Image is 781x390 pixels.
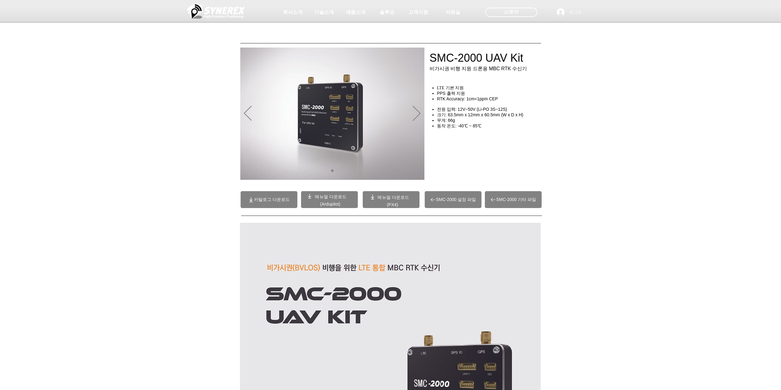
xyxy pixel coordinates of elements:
[277,6,308,18] a: 회사소개
[413,106,420,122] button: 다음
[329,169,336,172] nav: 슬라이드
[446,9,460,16] span: 자료실
[485,8,537,17] div: 스토어
[437,123,481,128] span: 동작 온도: -40℃ ~ 85℃
[387,202,398,207] a: (PX4)
[377,195,409,200] a: 메뉴얼 다운로드
[485,191,542,208] a: SMC-2000 기타 파일
[315,194,346,199] a: 메뉴얼 다운로드
[438,6,468,18] a: 자료실
[241,191,297,208] a: 카탈로그 다운로드
[436,197,476,203] span: SMC-2000 설정 파일
[309,6,339,18] a: 기술소개
[346,9,365,16] span: 제품소개
[244,106,252,122] button: 이전
[408,9,428,16] span: 고객지원
[320,202,340,207] a: (Ardupilot)
[254,197,290,203] span: 카탈로그 다운로드
[567,9,584,15] span: 로그인
[552,6,586,18] button: 로그인
[380,9,394,16] span: 솔루션
[403,6,434,18] a: 고객지원
[437,112,524,117] span: 크기: 63.5mm x 12mm x 60.5mm (W x D x H)
[437,96,498,101] span: RTK Accuracy: 1cm+1ppm CEP
[496,197,536,203] span: SMC-2000 기타 파일
[240,48,424,180] img: SMC2000.jpg
[340,6,371,18] a: 제품소개
[240,48,424,180] div: 슬라이드쇼
[425,191,481,208] a: SMC-2000 설정 파일
[437,107,507,112] span: 전원 입력: 12V~50V (Li-PO 3S~12S)
[331,169,334,172] a: 01
[437,118,455,123] span: 무게: 66g
[283,9,303,16] span: 회사소개
[372,6,402,18] a: 솔루션
[504,9,519,15] span: 스토어
[667,197,781,390] iframe: Wix Chat
[314,9,334,16] span: 기술소개
[187,2,245,20] img: 씨너렉스_White_simbol_대지 1.png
